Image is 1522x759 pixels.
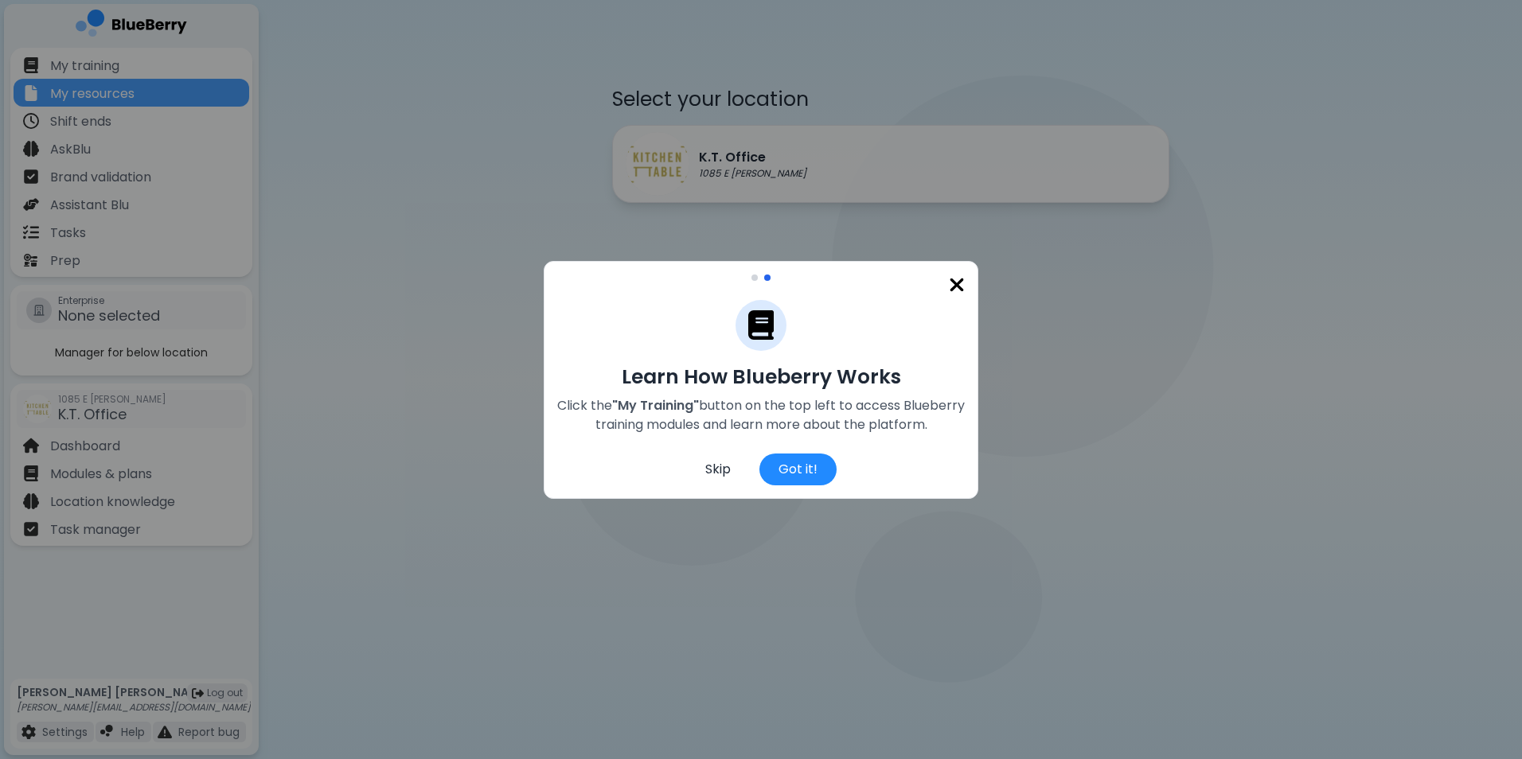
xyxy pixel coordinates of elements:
[748,310,774,340] img: Training
[759,453,837,485] div: Got it!
[557,364,965,390] h2: Learn How Blueberry Works
[557,396,965,434] p: Click the button on the top left to access Blueberry training modules and learn more about the pl...
[686,453,750,485] div: Skip
[612,396,699,415] span: "My Training"
[949,274,965,296] img: close icon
